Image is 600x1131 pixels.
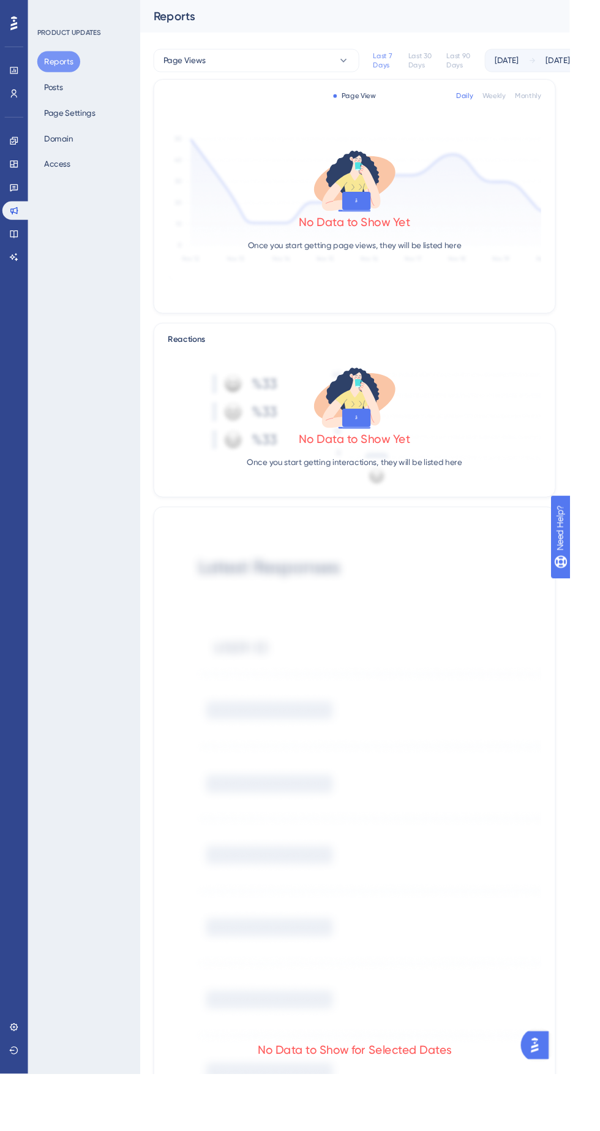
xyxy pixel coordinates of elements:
div: Reactions [177,350,570,365]
p: Once you start getting interactions, they will be listed here [260,480,487,494]
div: No Data to Show Yet [315,454,432,471]
button: Page Views [162,51,378,76]
button: Access [39,162,81,184]
button: Posts [39,81,73,103]
div: Daily [481,96,498,106]
div: Weekly [508,96,533,106]
span: Page Views [172,56,217,71]
iframe: UserGuiding AI Assistant Launcher [549,1083,585,1119]
div: No Data to Show Yet [315,225,432,243]
div: [DATE] [521,56,546,71]
button: Domain [39,135,84,157]
div: Last 30 Days [430,54,460,74]
div: [DATE] [575,56,600,71]
div: Page View [351,96,396,106]
div: Monthly [542,96,570,106]
div: PRODUCT UPDATES [39,29,106,39]
span: Need Help? [29,3,77,18]
div: Last 90 Days [470,54,501,74]
div: No Data to Show for Selected Dates [271,1097,476,1114]
div: Last 7 Days [393,54,420,74]
button: Reports [39,54,84,76]
p: Once you start getting page views, they will be listed here [261,251,486,266]
div: Reports [162,9,555,26]
button: Page Settings [39,108,108,130]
